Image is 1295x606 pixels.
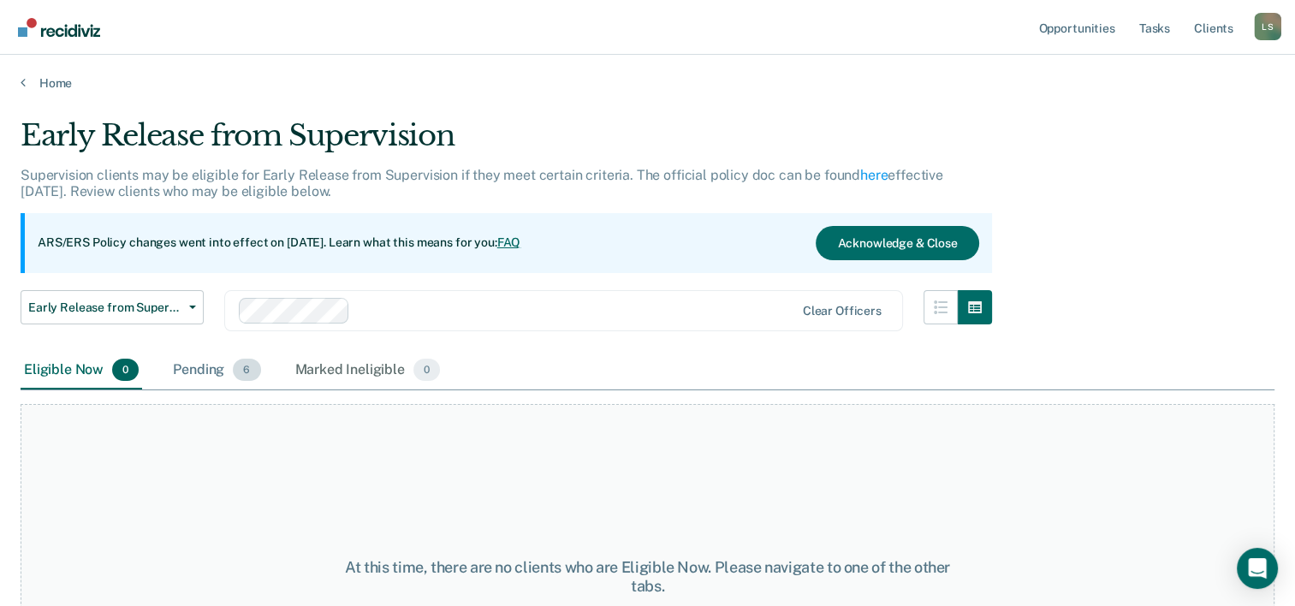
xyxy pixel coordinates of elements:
[860,167,888,183] a: here
[497,235,521,249] a: FAQ
[292,352,444,389] div: Marked Ineligible0
[1254,13,1281,40] button: Profile dropdown button
[1254,13,1281,40] div: L S
[169,352,264,389] div: Pending6
[21,352,142,389] div: Eligible Now0
[21,75,1274,91] a: Home
[112,359,139,381] span: 0
[21,290,204,324] button: Early Release from Supervision
[28,300,182,315] span: Early Release from Supervision
[335,558,961,595] div: At this time, there are no clients who are Eligible Now. Please navigate to one of the other tabs.
[803,304,882,318] div: Clear officers
[816,226,978,260] button: Acknowledge & Close
[21,118,992,167] div: Early Release from Supervision
[413,359,440,381] span: 0
[18,18,100,37] img: Recidiviz
[38,235,520,252] p: ARS/ERS Policy changes went into effect on [DATE]. Learn what this means for you:
[233,359,260,381] span: 6
[21,167,943,199] p: Supervision clients may be eligible for Early Release from Supervision if they meet certain crite...
[1237,548,1278,589] div: Open Intercom Messenger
